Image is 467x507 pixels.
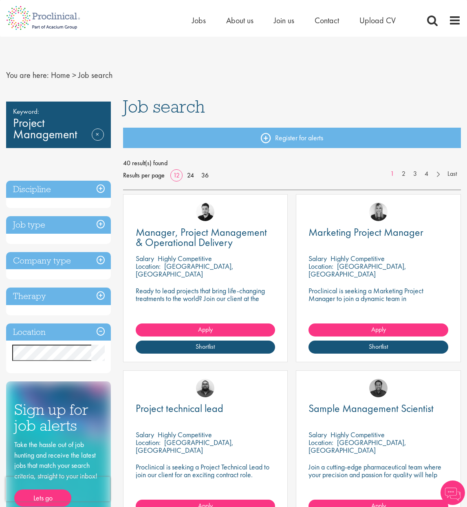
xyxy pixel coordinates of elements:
h3: Discipline [6,181,111,198]
span: Apply [371,325,386,334]
span: Job search [78,70,112,80]
span: Location: [308,438,333,447]
a: Apply [136,323,275,337]
p: Highly Competitive [330,254,385,263]
img: Ashley Bennett [196,379,214,397]
h3: Therapy [6,288,111,305]
p: Proclinical is seeking a Project Technical Lead to join our client for an exciting contract role. [136,463,275,478]
span: Sample Management Scientist [308,401,434,415]
a: Project technical lead [136,403,275,414]
a: Contact [315,15,339,26]
a: Join us [274,15,294,26]
a: About us [226,15,253,26]
span: Manager, Project Management & Operational Delivery [136,225,267,249]
a: 36 [198,171,211,179]
div: Take the hassle out of job hunting and receive the latest jobs that match your search criteria, s... [14,439,103,507]
p: Highly Competitive [158,254,212,263]
span: > [72,70,76,80]
a: Remove [92,128,104,152]
img: Anderson Maldonado [196,203,214,221]
a: Last [443,169,461,179]
h3: Company type [6,252,111,270]
a: Jobs [192,15,206,26]
p: Highly Competitive [158,430,212,439]
a: Sample Management Scientist [308,403,448,414]
span: Salary [308,430,327,439]
p: Proclinical is seeking a Marketing Project Manager to join a dynamic team in [GEOGRAPHIC_DATA], [... [308,287,448,318]
span: Location: [136,438,161,447]
img: Janelle Jones [369,203,388,221]
span: Salary [136,254,154,263]
iframe: reCAPTCHA [6,477,110,501]
span: Marketing Project Manager [308,225,423,239]
span: Salary [308,254,327,263]
p: [GEOGRAPHIC_DATA], [GEOGRAPHIC_DATA] [308,438,406,455]
a: Shortlist [136,341,275,354]
p: Highly Competitive [330,430,385,439]
a: 12 [170,171,183,179]
a: Shortlist [308,341,448,354]
span: Location: [308,261,333,271]
a: Manager, Project Management & Operational Delivery [136,227,275,248]
a: Apply [308,323,448,337]
a: 4 [421,169,432,179]
span: Results per page [123,169,165,182]
a: Marketing Project Manager [308,227,448,237]
img: Mike Raletz [369,379,388,397]
span: Location: [136,261,161,271]
p: Join a cutting-edge pharmaceutical team where your precision and passion for quality will help sh... [308,463,448,486]
a: breadcrumb link [51,70,70,80]
a: Register for alerts [123,128,461,148]
p: [GEOGRAPHIC_DATA], [GEOGRAPHIC_DATA] [136,438,233,455]
img: Chatbot [441,480,465,505]
span: 40 result(s) found [123,157,461,169]
span: Salary [136,430,154,439]
p: [GEOGRAPHIC_DATA], [GEOGRAPHIC_DATA] [136,261,233,279]
span: Apply [198,325,213,334]
span: You are here: [6,70,49,80]
a: 3 [409,169,421,179]
p: Ready to lead projects that bring life-changing treatments to the world? Join our client at the f... [136,287,275,318]
span: Keyword: [13,106,104,117]
div: Project Management [6,102,111,148]
a: 2 [398,169,410,179]
h3: Job type [6,216,111,234]
a: Upload CV [359,15,396,26]
a: 24 [184,171,197,179]
p: [GEOGRAPHIC_DATA], [GEOGRAPHIC_DATA] [308,261,406,279]
span: Project technical lead [136,401,223,415]
h3: Location [6,323,111,341]
span: Job search [123,95,205,117]
h3: Sign up for job alerts [14,402,103,433]
a: 1 [386,169,398,179]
